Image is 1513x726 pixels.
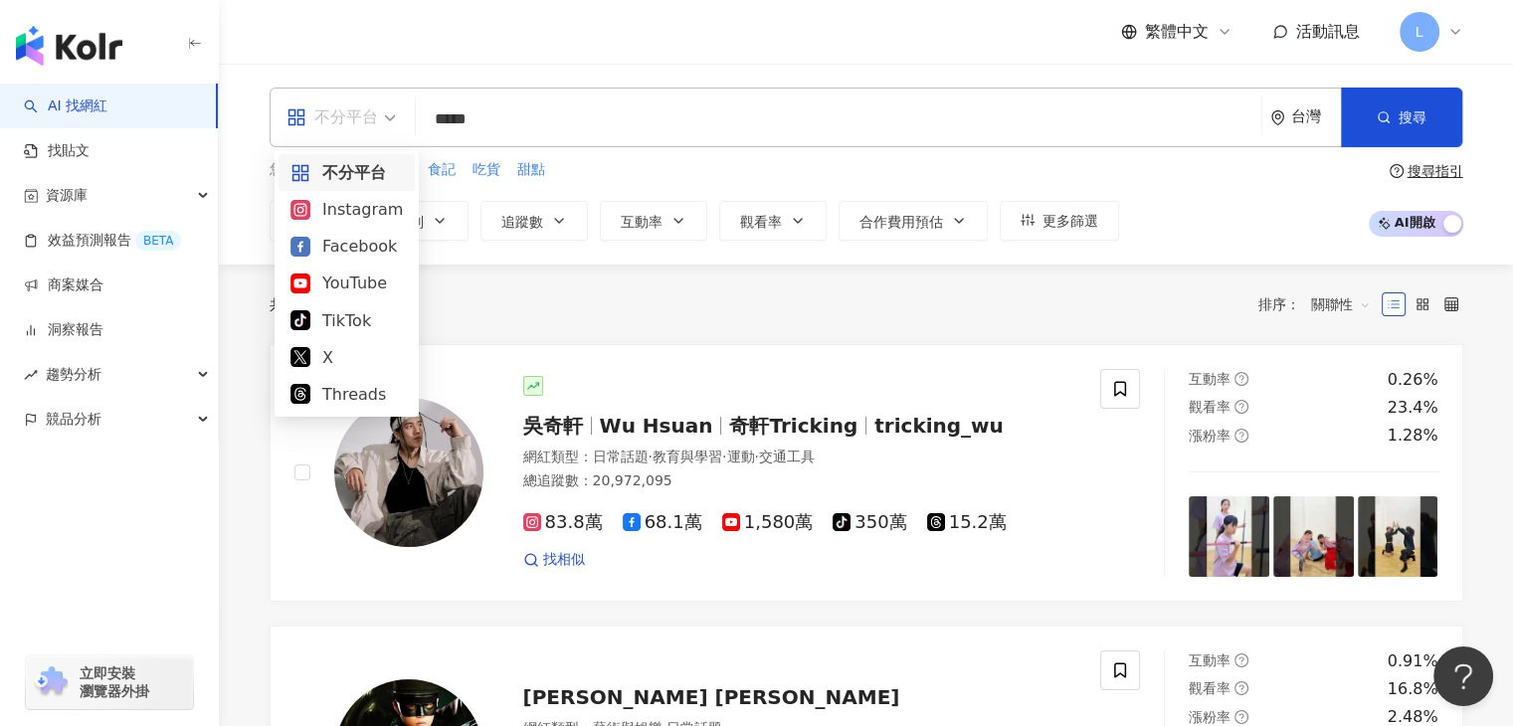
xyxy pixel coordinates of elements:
[1388,425,1438,447] div: 1.28%
[24,96,107,116] a: searchAI 找網紅
[80,664,149,700] span: 立即安裝 瀏覽器外掛
[46,352,101,397] span: 趨勢分析
[334,398,483,547] img: KOL Avatar
[46,397,101,442] span: 競品分析
[290,163,310,183] span: appstore
[517,160,545,180] span: 甜點
[859,214,943,230] span: 合作費用預估
[32,666,71,698] img: chrome extension
[270,201,363,241] button: 類型
[1258,288,1382,320] div: 排序：
[290,308,403,333] div: TikTok
[1388,397,1438,419] div: 23.4%
[290,382,403,407] div: Threads
[740,214,782,230] span: 觀看率
[290,345,403,370] div: X
[1408,163,1463,179] div: 搜尋指引
[1399,109,1426,125] span: 搜尋
[46,173,88,218] span: 資源庫
[1270,110,1285,125] span: environment
[759,449,815,464] span: 交通工具
[1189,709,1230,725] span: 漲粉率
[516,159,546,181] button: 甜點
[24,141,90,161] a: 找貼文
[1234,400,1248,414] span: question-circle
[600,201,707,241] button: 互動率
[290,271,403,295] div: YouTube
[523,414,583,438] span: 吳奇軒
[1291,108,1341,125] div: 台灣
[1189,371,1230,387] span: 互動率
[1189,428,1230,444] span: 漲粉率
[501,214,543,230] span: 追蹤數
[1311,288,1371,320] span: 關聯性
[16,26,122,66] img: logo
[523,471,1077,491] div: 總追蹤數 ： 20,972,095
[1273,496,1354,577] img: post-image
[270,344,1463,602] a: KOL Avatar吳奇軒Wu Hsuan奇軒Trickingtricking_wu網紅類型：日常話題·教育與學習·運動·交通工具總追蹤數：20,972,09583.8萬68.1萬1,580萬3...
[24,320,103,340] a: 洞察報告
[270,296,363,312] div: 共 筆
[270,160,367,180] span: 您可能感興趣：
[472,159,501,181] button: 吃貨
[874,414,1004,438] span: tricking_wu
[719,201,827,241] button: 觀看率
[754,449,758,464] span: ·
[621,214,662,230] span: 互動率
[1189,680,1230,696] span: 觀看率
[290,234,403,259] div: Facebook
[427,159,457,181] button: 食記
[1433,646,1493,706] iframe: Help Scout Beacon - Open
[1234,429,1248,443] span: question-circle
[1296,22,1360,41] span: 活動訊息
[927,512,1007,533] span: 15.2萬
[1234,681,1248,695] span: question-circle
[26,655,193,709] a: chrome extension立即安裝 瀏覽器外掛
[1189,496,1269,577] img: post-image
[1145,21,1209,43] span: 繁體中文
[290,197,403,222] div: Instagram
[523,550,585,570] a: 找相似
[1358,496,1438,577] img: post-image
[473,160,500,180] span: 吃貨
[480,201,588,241] button: 追蹤數
[1189,652,1230,668] span: 互動率
[24,231,181,251] a: 效益預測報告BETA
[286,101,378,133] div: 不分平台
[649,449,653,464] span: ·
[24,275,103,295] a: 商案媒合
[1388,678,1438,700] div: 16.8%
[428,160,456,180] span: 食記
[722,449,726,464] span: ·
[1390,164,1404,178] span: question-circle
[543,550,585,570] span: 找相似
[1234,372,1248,386] span: question-circle
[726,449,754,464] span: 運動
[1234,653,1248,667] span: question-circle
[523,512,603,533] span: 83.8萬
[24,368,38,382] span: rise
[1388,650,1438,672] div: 0.91%
[1189,399,1230,415] span: 觀看率
[1234,710,1248,724] span: question-circle
[1388,369,1438,391] div: 0.26%
[523,448,1077,467] div: 網紅類型 ：
[286,107,306,127] span: appstore
[523,685,900,709] span: [PERSON_NAME] [PERSON_NAME]
[1042,213,1098,229] span: 更多篩選
[653,449,722,464] span: 教育與學習
[600,414,713,438] span: Wu Hsuan
[1416,21,1423,43] span: L
[1000,201,1119,241] button: 更多篩選
[729,414,857,438] span: 奇軒Tricking
[290,160,403,185] div: 不分平台
[593,449,649,464] span: 日常話題
[1341,88,1462,147] button: 搜尋
[722,512,814,533] span: 1,580萬
[375,201,469,241] button: 性別
[623,512,702,533] span: 68.1萬
[833,512,906,533] span: 350萬
[839,201,988,241] button: 合作費用預估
